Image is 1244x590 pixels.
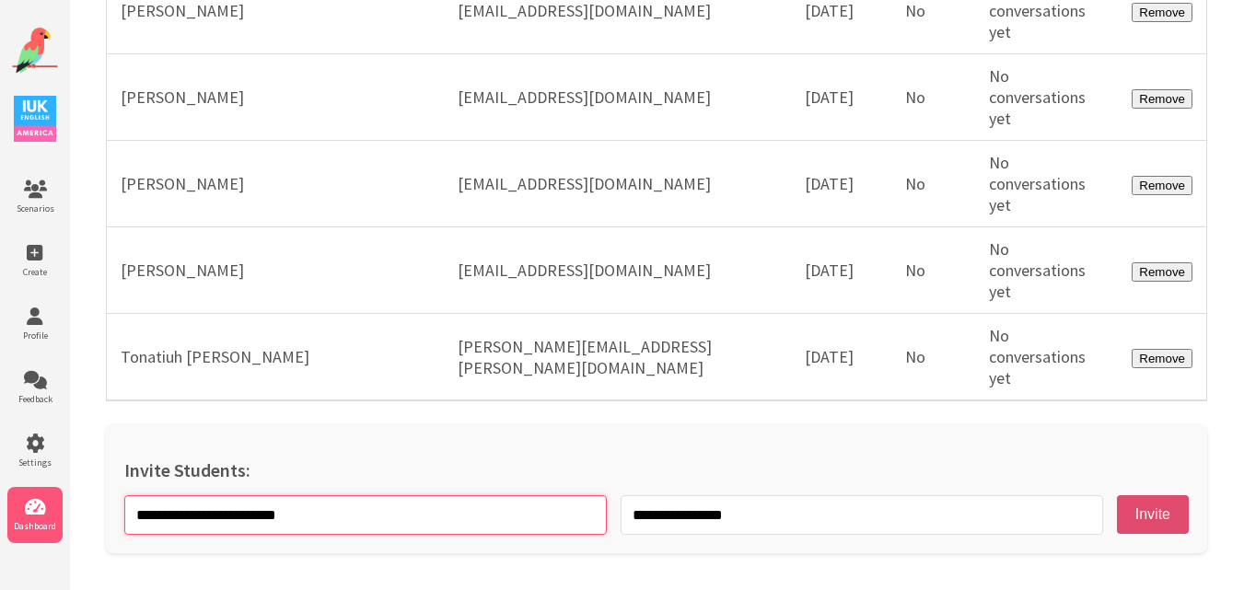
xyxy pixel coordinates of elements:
td: No conversations yet [975,141,1119,227]
td: No [891,54,975,141]
td: [DATE] [791,141,891,227]
td: No [891,227,975,314]
td: [DATE] [791,227,891,314]
td: [DATE] [791,314,891,401]
td: No conversations yet [975,54,1119,141]
td: Tonatiuh [PERSON_NAME] [107,314,444,401]
td: [PERSON_NAME] [107,141,444,227]
td: [EMAIL_ADDRESS][DOMAIN_NAME] [444,227,791,314]
td: [EMAIL_ADDRESS][DOMAIN_NAME] [444,54,791,141]
td: [PERSON_NAME][EMAIL_ADDRESS][PERSON_NAME][DOMAIN_NAME] [444,314,791,401]
td: No conversations yet [975,314,1119,401]
img: Website Logo [12,28,58,74]
td: No conversations yet [975,227,1119,314]
td: [EMAIL_ADDRESS][DOMAIN_NAME] [444,141,791,227]
td: [PERSON_NAME] [107,54,444,141]
td: [PERSON_NAME] [107,227,444,314]
h2: Invite Students: [124,458,1189,481]
button: Invite [1117,495,1189,534]
span: Scenarios [7,202,63,214]
button: Remove [1132,3,1192,22]
button: Remove [1132,176,1192,195]
button: Remove [1132,349,1192,368]
button: Remove [1132,89,1192,109]
td: No [891,141,975,227]
span: Settings [7,457,63,469]
img: IUK Logo [14,96,56,142]
span: Dashboard [7,520,63,532]
td: No [891,314,975,401]
td: [DATE] [791,54,891,141]
span: Profile [7,330,63,341]
span: Feedback [7,393,63,405]
span: Create [7,266,63,278]
button: Remove [1132,262,1192,282]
